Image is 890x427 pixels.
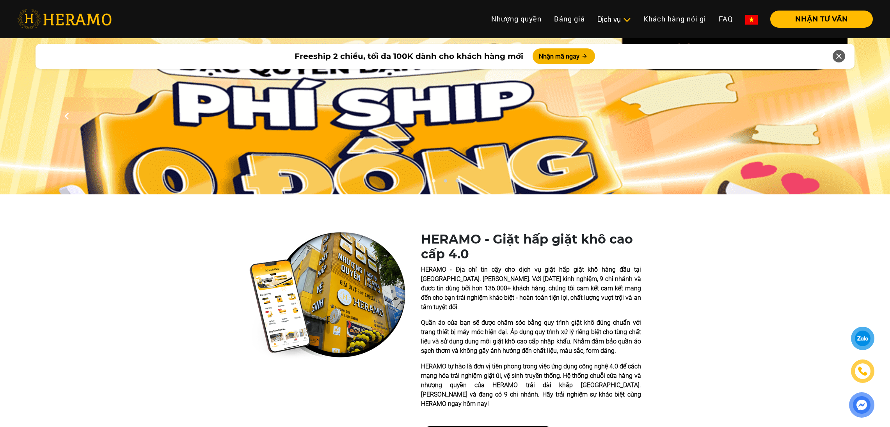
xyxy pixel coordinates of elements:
[453,179,461,187] button: 3
[637,11,712,27] a: Khách hàng nói gì
[712,11,739,27] a: FAQ
[421,265,641,312] p: HERAMO - Địa chỉ tin cậy cho dịch vụ giặt hấp giặt khô hàng đầu tại [GEOGRAPHIC_DATA]. [PERSON_NA...
[249,232,405,360] img: heramo-quality-banner
[852,361,873,382] a: phone-icon
[597,14,631,25] div: Dịch vụ
[421,362,641,409] p: HERAMO tự hào là đơn vị tiên phong trong việc ứng dụng công nghệ 4.0 để cách mạng hóa trải nghiệm...
[548,11,591,27] a: Bảng giá
[623,16,631,24] img: subToggleIcon
[17,9,112,29] img: heramo-logo.png
[745,15,758,25] img: vn-flag.png
[858,366,868,376] img: phone-icon
[764,16,873,23] a: NHẬN TƯ VẤN
[430,179,437,187] button: 1
[770,11,873,28] button: NHẬN TƯ VẤN
[295,50,523,62] span: Freeship 2 chiều, tối đa 100K dành cho khách hàng mới
[421,232,641,262] h1: HERAMO - Giặt hấp giặt khô cao cấp 4.0
[421,318,641,356] p: Quần áo của bạn sẽ được chăm sóc bằng quy trình giặt khô đúng chuẩn với trang thiết bị máy móc hi...
[485,11,548,27] a: Nhượng quyền
[533,48,595,64] button: Nhận mã ngay
[441,179,449,187] button: 2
